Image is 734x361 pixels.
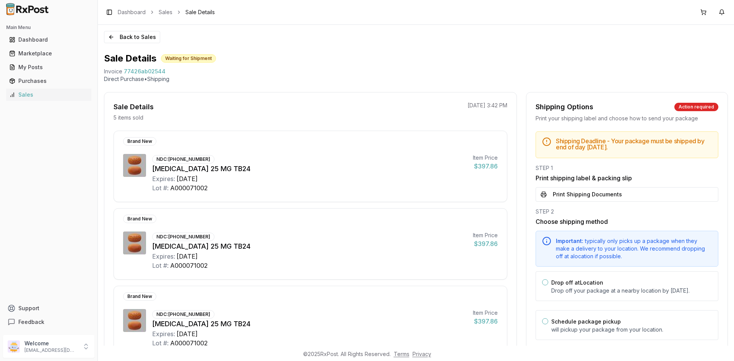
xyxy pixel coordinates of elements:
h5: Shipping Deadline - Your package must be shipped by end of day [DATE] . [556,138,712,150]
div: Dashboard [9,36,88,44]
div: NDC: [PHONE_NUMBER] [152,155,214,164]
span: Important: [556,238,583,244]
p: [EMAIL_ADDRESS][DOMAIN_NAME] [24,347,78,353]
button: Feedback [3,315,94,329]
div: Waiting for Shipment [161,54,216,63]
button: Purchases [3,75,94,87]
span: 77426ab02544 [124,68,166,75]
div: Lot #: [152,183,169,193]
span: Feedback [18,318,44,326]
button: Support [3,301,94,315]
p: Drop off your package at a nearby location by [DATE] . [551,287,712,295]
button: My Posts [3,61,94,73]
span: Sale Details [185,8,215,16]
h3: Choose shipping method [536,217,718,226]
img: Myrbetriq 25 MG TB24 [123,154,146,177]
div: Item Price [473,231,498,239]
button: Back to Sales [104,31,160,43]
div: My Posts [9,63,88,71]
div: [DATE] [177,252,198,261]
div: Item Price [473,309,498,317]
h1: Sale Details [104,52,156,65]
div: Expires: [152,329,175,338]
div: Action required [674,103,718,111]
div: Shipping Options [536,102,593,112]
a: My Posts [6,60,91,74]
div: Brand New [123,292,156,301]
a: Privacy [412,351,431,357]
img: RxPost Logo [3,3,52,15]
div: [MEDICAL_DATA] 25 MG TB24 [152,241,467,252]
a: Dashboard [118,8,146,16]
button: Dashboard [3,34,94,46]
div: Sale Details [114,102,154,112]
a: Dashboard [6,33,91,47]
img: Myrbetriq 25 MG TB24 [123,309,146,332]
button: Sales [3,89,94,101]
div: Expires: [152,252,175,261]
div: Purchases [9,77,88,85]
a: Purchases [6,74,91,88]
div: Expires: [152,174,175,183]
div: NDC: [PHONE_NUMBER] [152,233,214,241]
a: Sales [159,8,172,16]
div: Brand New [123,215,156,223]
p: Direct Purchase • Shipping [104,75,728,83]
p: will pickup your package from your location. [551,326,712,333]
div: STEP 2 [536,208,718,215]
h3: Print shipping label & packing slip [536,173,718,183]
div: [MEDICAL_DATA] 25 MG TB24 [152,319,467,329]
a: Sales [6,88,91,102]
div: $397.86 [473,239,498,248]
div: Marketplace [9,50,88,57]
div: Lot #: [152,338,169,348]
nav: breadcrumb [118,8,215,16]
p: Welcome [24,340,78,347]
div: A000071002 [170,338,208,348]
button: Print Shipping Documents [536,187,718,202]
div: Item Price [473,154,498,162]
button: Marketplace [3,47,94,60]
p: [DATE] 3:42 PM [468,102,507,109]
img: Myrbetriq 25 MG TB24 [123,231,146,254]
div: [DATE] [177,329,198,338]
p: 5 items sold [114,114,143,121]
div: A000071002 [170,183,208,193]
h2: Main Menu [6,24,91,31]
label: Drop off at Location [551,279,603,286]
div: STEP 1 [536,164,718,172]
div: [DATE] [177,174,198,183]
div: Sales [9,91,88,99]
a: Marketplace [6,47,91,60]
label: Schedule package pickup [551,318,621,325]
div: Brand New [123,137,156,146]
div: $397.86 [473,317,498,326]
a: Terms [394,351,409,357]
div: A000071002 [170,261,208,270]
div: Print your shipping label and choose how to send your package [536,115,718,122]
div: Lot #: [152,261,169,270]
div: NDC: [PHONE_NUMBER] [152,310,214,319]
img: User avatar [8,340,20,353]
div: typically only picks up a package when they make a delivery to your location. We recommend droppi... [556,237,712,260]
div: $397.86 [473,162,498,171]
div: Invoice [104,68,122,75]
div: [MEDICAL_DATA] 25 MG TB24 [152,164,467,174]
